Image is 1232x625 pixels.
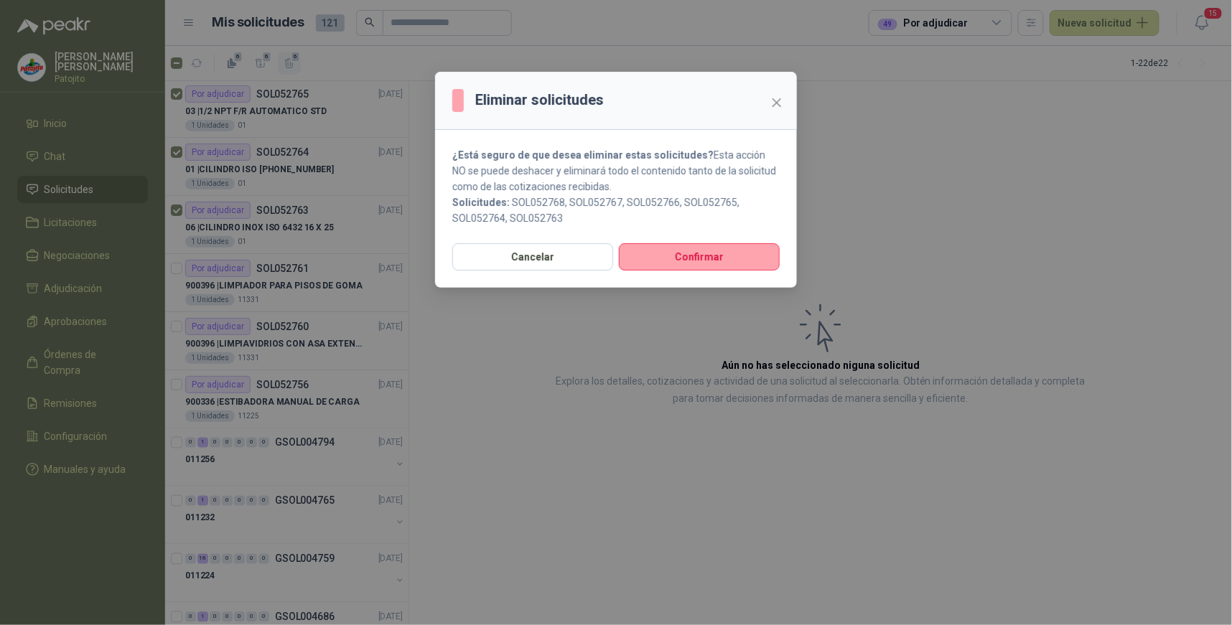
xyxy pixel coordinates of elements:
p: Esta acción NO se puede deshacer y eliminará todo el contenido tanto de la solicitud como de las ... [452,147,780,194]
h3: Eliminar solicitudes [475,89,604,111]
button: Cancelar [452,243,613,271]
b: Solicitudes: [452,197,510,208]
span: close [771,97,783,108]
strong: ¿Está seguro de que desea eliminar estas solicitudes? [452,149,714,161]
button: Close [765,91,788,114]
p: SOL052768, SOL052767, SOL052766, SOL052765, SOL052764, SOL052763 [452,194,780,226]
button: Confirmar [619,243,780,271]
